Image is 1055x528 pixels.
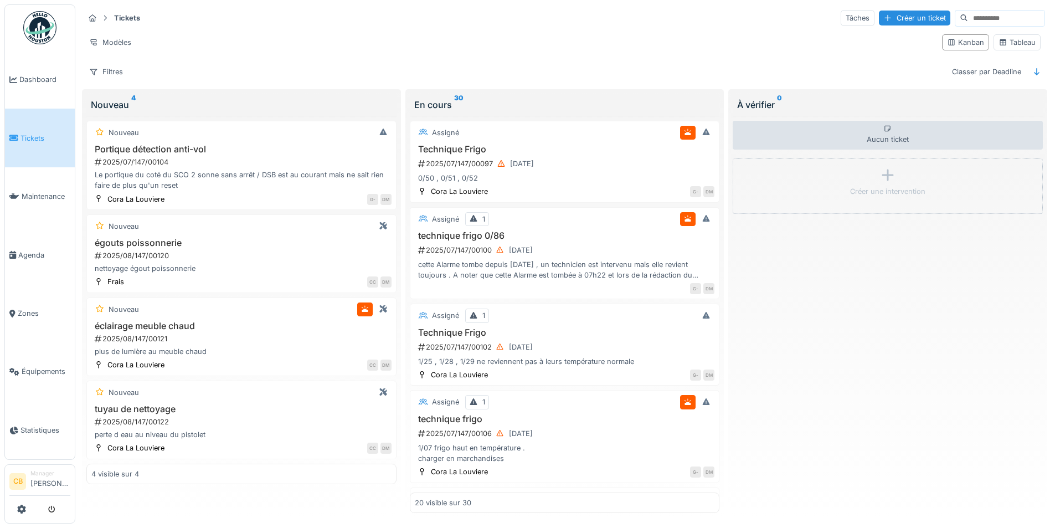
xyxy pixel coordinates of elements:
div: CC [367,360,378,371]
div: [DATE] [509,342,533,352]
a: Équipements [5,342,75,401]
div: G- [690,467,701,478]
div: Assigné [432,127,459,138]
a: CB Manager[PERSON_NAME] [9,469,70,496]
span: Dashboard [19,74,70,85]
h3: Portique détection anti-vol [91,144,392,155]
div: Assigné [432,397,459,407]
div: Cora La Louviere [431,467,488,477]
span: Maintenance [22,191,70,202]
div: plus de lumière au meuble chaud [91,346,392,357]
h3: éclairage meuble chaud [91,321,392,331]
div: Nouveau [109,304,139,315]
div: Cora La Louviere [431,186,488,197]
div: Aucun ticket [733,121,1043,150]
div: 2025/08/147/00120 [94,250,392,261]
div: 0/50 , 0/51 , 0/52 [415,173,715,183]
div: Modèles [84,34,136,50]
div: Filtres [84,64,128,80]
div: 2025/08/147/00121 [94,334,392,344]
div: 2025/07/147/00097 [417,157,715,171]
div: Cora La Louviere [107,443,164,453]
div: 20 visible sur 30 [415,498,471,508]
div: G- [690,283,701,294]
div: Assigné [432,310,459,321]
div: nettoyage égout poissonnerie [91,263,392,274]
h3: technique frigo 0/86 [415,230,715,241]
a: Tickets [5,109,75,167]
div: DM [380,194,392,205]
div: Classer par Deadline [947,64,1026,80]
a: Agenda [5,225,75,284]
h3: Technique Frigo [415,327,715,338]
div: cette Alarme tombe depuis [DATE] , un technicien est intervenu mais elle revient toujours . A not... [415,259,715,280]
div: DM [380,360,392,371]
span: Zones [18,308,70,319]
div: Nouveau [109,221,139,232]
div: 1 [482,214,485,224]
div: Cora La Louviere [107,194,164,204]
span: Agenda [18,250,70,260]
a: Zones [5,284,75,342]
div: 1/07 frigo haut en température . charger en marchandises [415,443,715,464]
div: Manager [30,469,70,478]
div: DM [703,186,714,197]
h3: égouts poissonnerie [91,238,392,248]
div: Créer un ticket [879,11,950,25]
span: Équipements [22,366,70,377]
div: [DATE] [510,158,534,169]
div: Tableau [999,37,1036,48]
li: CB [9,473,26,490]
a: Statistiques [5,401,75,459]
div: DM [703,283,714,294]
div: 1 [482,310,485,321]
div: G- [690,370,701,381]
div: Cora La Louviere [107,360,164,370]
h3: Technique Frigo [415,144,715,155]
div: 2025/07/147/00100 [417,243,715,257]
div: perte d eau au niveau du pistolet [91,429,392,440]
div: DM [703,467,714,478]
div: 2025/07/147/00106 [417,427,715,440]
div: 2025/07/147/00102 [417,340,715,354]
div: [DATE] [509,245,533,255]
div: Cora La Louviere [431,370,488,380]
div: G- [690,186,701,197]
div: Créer une intervention [850,186,925,197]
div: Kanban [947,37,984,48]
div: 1/25 , 1/28 , 1/29 ne reviennent pas à leurs température normale [415,356,715,367]
div: Le portique du coté du SCO 2 sonne sans arrêt / DSB est au courant mais ne sait rien faire de plu... [91,170,392,191]
div: Nouveau [91,98,392,111]
img: Badge_color-CXgf-gQk.svg [23,11,56,44]
a: Dashboard [5,50,75,109]
div: À vérifier [737,98,1038,111]
div: Tâches [841,10,874,26]
sup: 30 [454,98,464,111]
strong: Tickets [110,13,145,23]
div: DM [380,443,392,454]
div: Nouveau [109,127,139,138]
div: CC [367,443,378,454]
h3: technique frigo [415,414,715,424]
a: Maintenance [5,167,75,225]
span: Tickets [20,133,70,143]
div: 2025/07/147/00104 [94,157,392,167]
li: [PERSON_NAME] [30,469,70,493]
div: 2025/08/147/00122 [94,417,392,427]
div: Assigné [432,214,459,224]
div: DM [380,276,392,288]
div: [DATE] [509,428,533,439]
div: Nouveau [109,387,139,398]
span: Statistiques [20,425,70,435]
div: Frais [107,276,124,287]
sup: 4 [131,98,136,111]
div: En cours [414,98,716,111]
div: CC [367,276,378,288]
div: 1 [482,397,485,407]
div: G- [367,194,378,205]
h3: tuyau de nettoyage [91,404,392,414]
div: DM [703,370,714,381]
sup: 0 [777,98,782,111]
div: 4 visible sur 4 [91,469,139,479]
